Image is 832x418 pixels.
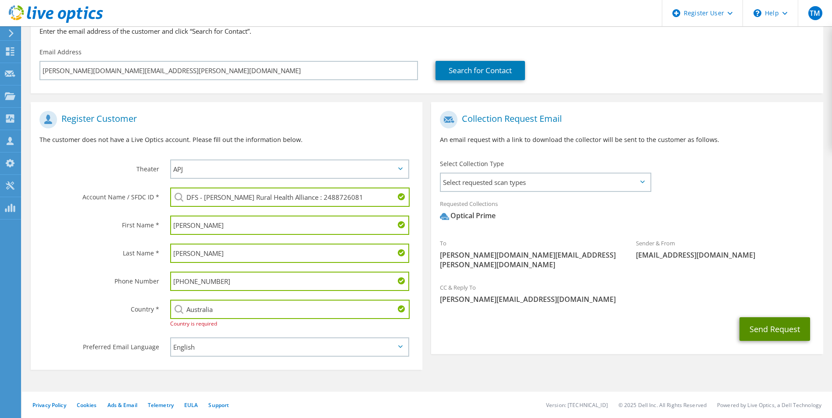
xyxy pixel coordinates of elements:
span: Country is required [170,320,217,327]
span: [PERSON_NAME][DOMAIN_NAME][EMAIL_ADDRESS][PERSON_NAME][DOMAIN_NAME] [440,250,618,269]
p: The customer does not have a Live Optics account. Please fill out the information below. [39,135,414,145]
a: Cookies [77,401,97,409]
a: Privacy Policy [32,401,66,409]
label: Account Name / SFDC ID * [39,188,159,202]
div: Requested Collections [431,195,823,230]
div: Optical Prime [440,211,496,221]
span: [PERSON_NAME][EMAIL_ADDRESS][DOMAIN_NAME] [440,294,814,304]
span: TM [808,6,822,20]
label: Phone Number [39,272,159,286]
label: Email Address [39,48,82,57]
div: CC & Reply To [431,278,823,308]
h1: Collection Request Email [440,111,810,128]
label: First Name * [39,216,159,230]
li: Version: [TECHNICAL_ID] [546,401,608,409]
a: Support [208,401,229,409]
label: Select Collection Type [440,159,504,168]
label: Country * [39,300,159,314]
span: Select requested scan types [441,174,650,191]
label: Preferred Email Language [39,337,159,351]
h3: Enter the email address of the customer and click “Search for Contact”. [39,26,814,36]
a: Search for Contact [436,61,525,80]
h1: Register Customer [39,111,409,128]
p: An email request with a link to download the collector will be sent to the customer as follows. [440,135,814,145]
div: To [431,234,627,274]
label: Theater [39,159,159,174]
li: © 2025 Dell Inc. All Rights Reserved [618,401,707,409]
label: Last Name * [39,244,159,258]
li: Powered by Live Optics, a Dell Technology [717,401,821,409]
a: Telemetry [148,401,174,409]
span: [EMAIL_ADDRESS][DOMAIN_NAME] [636,250,814,260]
svg: \n [753,9,761,17]
div: Sender & From [627,234,823,264]
button: Send Request [739,317,810,341]
a: Ads & Email [107,401,137,409]
a: EULA [184,401,198,409]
